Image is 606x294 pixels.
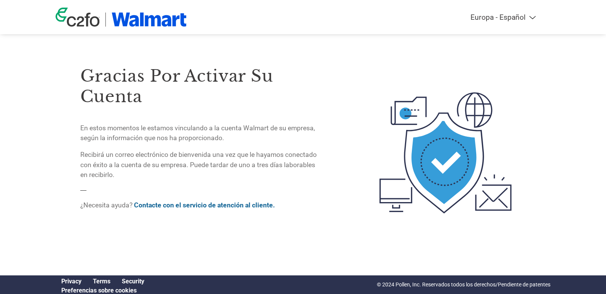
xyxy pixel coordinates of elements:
a: Privacy [61,278,81,285]
a: Cookie Preferences, opens a dedicated popup modal window [61,287,137,294]
p: En estos momentos le estamos vinculando a la cuenta Walmart de su empresa, según la información q... [80,123,321,143]
img: Walmart [112,13,187,27]
img: c2fo logo [56,8,100,27]
p: Recibirá un correo electrónico de bienvenida una vez que le hayamos conectado con éxito a la cuen... [80,150,321,180]
div: Open Cookie Preferences Modal [56,287,150,294]
h3: Gracias por activar su cuenta [80,66,321,107]
a: Contacte con el servicio de atención al cliente. [134,201,275,209]
p: ¿Necesita ayuda? [80,200,321,210]
a: Security [122,278,144,285]
p: © 2024 Pollen, Inc. Reservados todos los derechos/Pendiente de patentes [377,281,550,289]
div: — [80,49,321,217]
img: activated [365,49,526,256]
a: Terms [93,278,110,285]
